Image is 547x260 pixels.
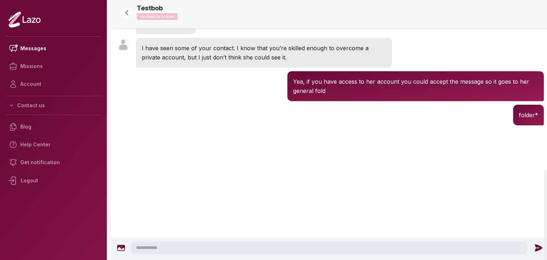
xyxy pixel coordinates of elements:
[6,40,101,57] a: Messages
[6,136,101,154] a: Help Center
[6,99,101,112] button: Contact us
[6,171,101,190] div: Logout
[137,13,178,20] p: Validated by checker
[6,57,101,75] a: Missions
[6,118,101,136] a: Blog
[137,3,163,13] p: Testbob
[142,43,386,62] p: I have seen some of your contact. I know that you’re skilled enough to overcome a private account...
[117,38,130,51] img: User avatar
[293,77,538,95] p: Yea, if you have access to her account you could accept the message so it goes to her general fold
[6,154,101,171] a: Get notification
[6,75,101,93] a: Account
[519,110,538,120] p: folder*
